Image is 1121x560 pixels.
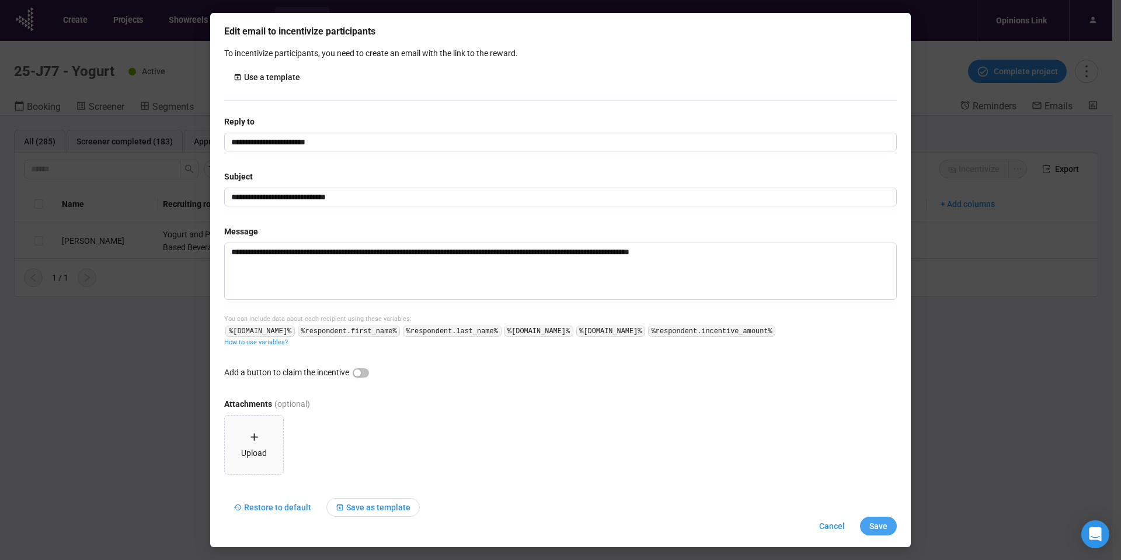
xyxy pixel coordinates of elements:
[819,520,845,533] span: Cancel
[241,447,267,459] div: Upload
[224,225,258,238] div: Message
[224,115,255,128] div: Reply to
[326,498,420,517] button: Save as template
[224,25,897,39] div: Edit email to incentivize participants
[860,517,897,535] button: Save
[403,326,501,337] code: %respondent.last_name%
[504,326,573,337] code: %[DOMAIN_NAME]%
[298,326,401,337] code: %respondent.first_name%
[244,71,300,84] div: Use a template
[576,326,646,337] code: %[DOMAIN_NAME]%
[225,326,295,337] code: %[DOMAIN_NAME]%
[224,397,272,410] div: Attachments
[244,501,311,514] div: Restore to default
[225,416,283,474] span: Upload
[224,314,897,347] div: You can include data about each recipient using these variables:
[224,47,897,60] p: To incentivize participants, you need to create an email with the link to the reward.
[648,326,775,337] code: %respondent.incentive_amount%
[346,501,410,514] div: Save as template
[224,338,288,346] a: How to use variables?
[1081,520,1109,548] div: Open Intercom Messenger
[224,68,309,87] button: Use a template
[274,397,310,415] div: (optional)
[810,517,854,535] button: Cancel
[224,170,253,183] div: Subject
[869,520,887,533] span: Save
[353,368,369,378] button: Add a button to claim the incentive
[224,498,321,517] button: Restore to default
[224,366,369,379] label: Add a button to claim the incentive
